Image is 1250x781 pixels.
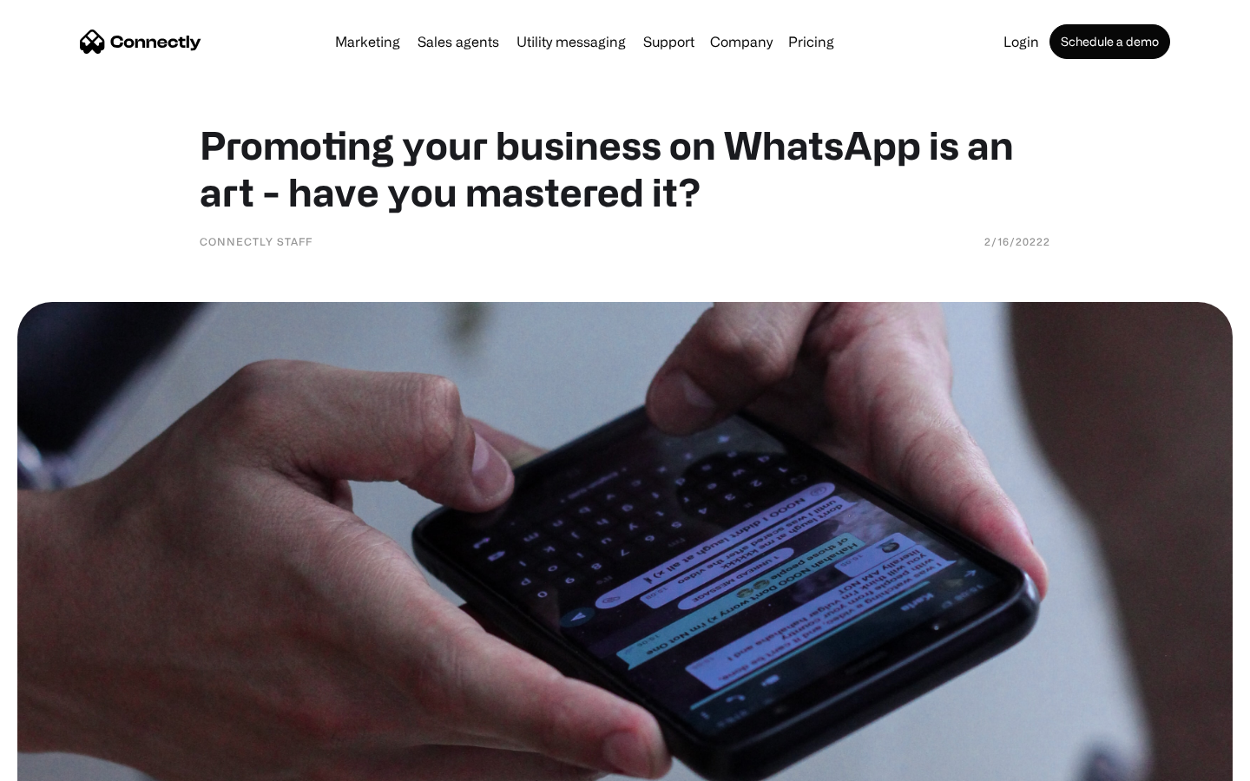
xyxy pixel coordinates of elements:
a: Support [636,35,701,49]
h1: Promoting your business on WhatsApp is an art - have you mastered it? [200,121,1050,215]
a: Marketing [328,35,407,49]
div: Connectly Staff [200,233,312,250]
a: Pricing [781,35,841,49]
div: 2/16/20222 [984,233,1050,250]
a: Sales agents [411,35,506,49]
div: Company [710,30,773,54]
a: Schedule a demo [1049,24,1170,59]
a: Utility messaging [510,35,633,49]
aside: Language selected: English [17,751,104,775]
a: Login [997,35,1046,49]
a: home [80,29,201,55]
div: Company [705,30,778,54]
ul: Language list [35,751,104,775]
